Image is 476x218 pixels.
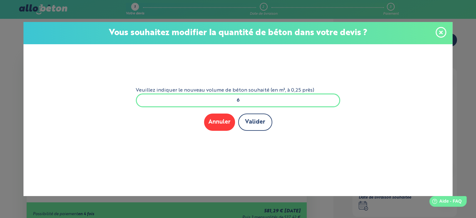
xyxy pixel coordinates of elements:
label: Veuillez indiquer le nouveau volume de béton souhaité (en m³, à 0,25 près) [136,88,340,93]
iframe: Help widget launcher [420,194,469,211]
button: Valider [238,114,272,131]
button: Annuler [204,114,235,131]
input: xxx [136,93,340,107]
p: Vous souhaitez modifier la quantité de béton dans votre devis ? [30,28,446,38]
